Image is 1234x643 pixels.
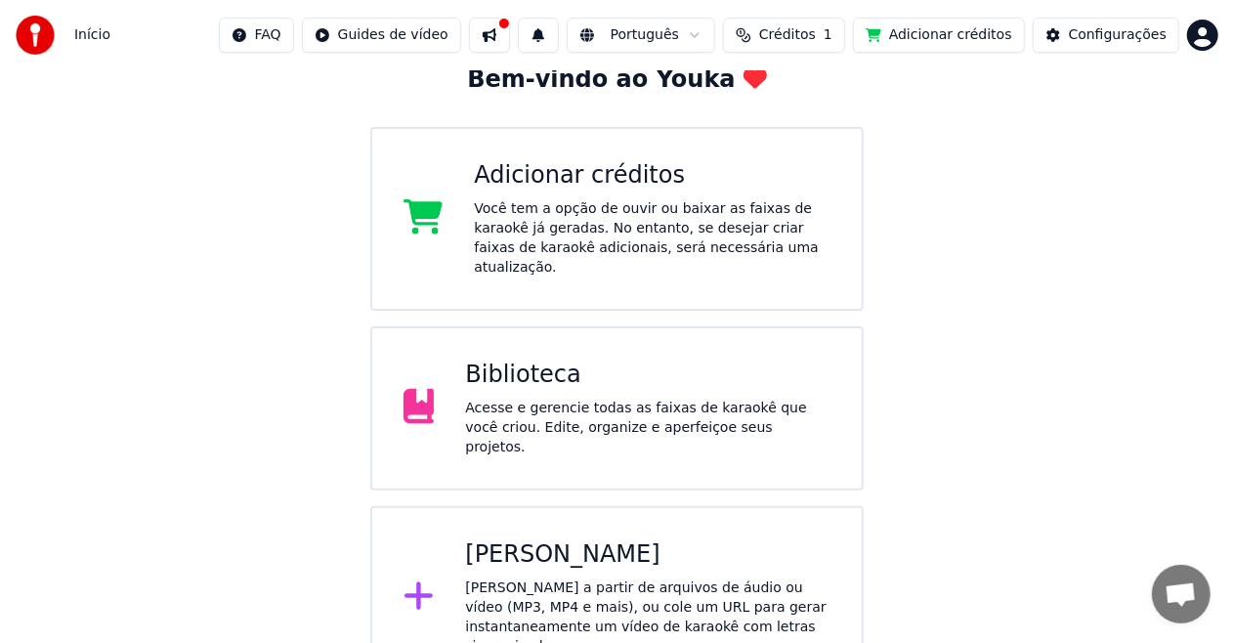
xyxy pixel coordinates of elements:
div: Biblioteca [465,360,830,391]
button: FAQ [219,18,294,53]
button: Guides de vídeo [302,18,461,53]
button: Configurações [1033,18,1179,53]
div: Acesse e gerencie todas as faixas de karaokê que você criou. Edite, organize e aperfeiçoe seus pr... [465,399,830,457]
nav: breadcrumb [74,25,110,45]
img: youka [16,16,55,55]
button: Adicionar créditos [853,18,1025,53]
div: [PERSON_NAME] [465,539,830,571]
a: Bate-papo aberto [1152,565,1211,623]
div: Bem-vindo ao Youka [467,64,766,96]
div: Você tem a opção de ouvir ou baixar as faixas de karaokê já geradas. No entanto, se desejar criar... [474,199,830,278]
span: 1 [824,25,832,45]
button: Créditos1 [723,18,845,53]
span: Créditos [759,25,816,45]
div: Adicionar créditos [474,160,830,192]
div: Configurações [1069,25,1167,45]
span: Início [74,25,110,45]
